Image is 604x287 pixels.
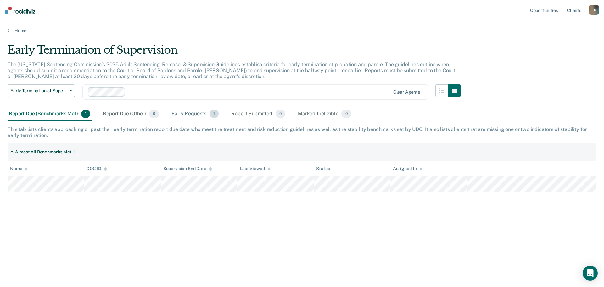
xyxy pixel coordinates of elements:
span: 0 [276,110,285,118]
div: Last Viewed [240,166,270,171]
span: Early Termination of Supervision [10,88,67,94]
div: Marked Ineligible0 [297,107,353,121]
p: The [US_STATE] Sentencing Commission’s 2025 Adult Sentencing, Release, & Supervision Guidelines e... [8,61,455,79]
div: Assigned to [393,166,422,171]
a: Home [8,28,596,33]
div: 1 [73,149,75,155]
div: Early Termination of Supervision [8,43,461,61]
div: Supervision End Date [163,166,212,171]
div: Almost All Benchmarks Met [15,149,72,155]
span: 1 [210,110,219,118]
div: L R [589,5,599,15]
div: Status [316,166,330,171]
button: Early Termination of Supervision [8,84,75,97]
span: 0 [341,110,351,118]
div: Name [10,166,28,171]
div: Early Requests1 [170,107,220,121]
button: LR [589,5,599,15]
span: 1 [81,110,90,118]
div: Open Intercom Messenger [583,266,598,281]
span: 0 [149,110,159,118]
div: Almost All Benchmarks Met1 [8,147,77,157]
div: DOC ID [87,166,107,171]
div: Report Due (Other)0 [102,107,160,121]
img: Recidiviz [5,7,35,14]
div: Report Due (Benchmarks Met)1 [8,107,92,121]
div: This tab lists clients approaching or past their early termination report due date who meet the t... [8,126,596,138]
div: Clear agents [393,89,420,95]
div: Report Submitted0 [230,107,287,121]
